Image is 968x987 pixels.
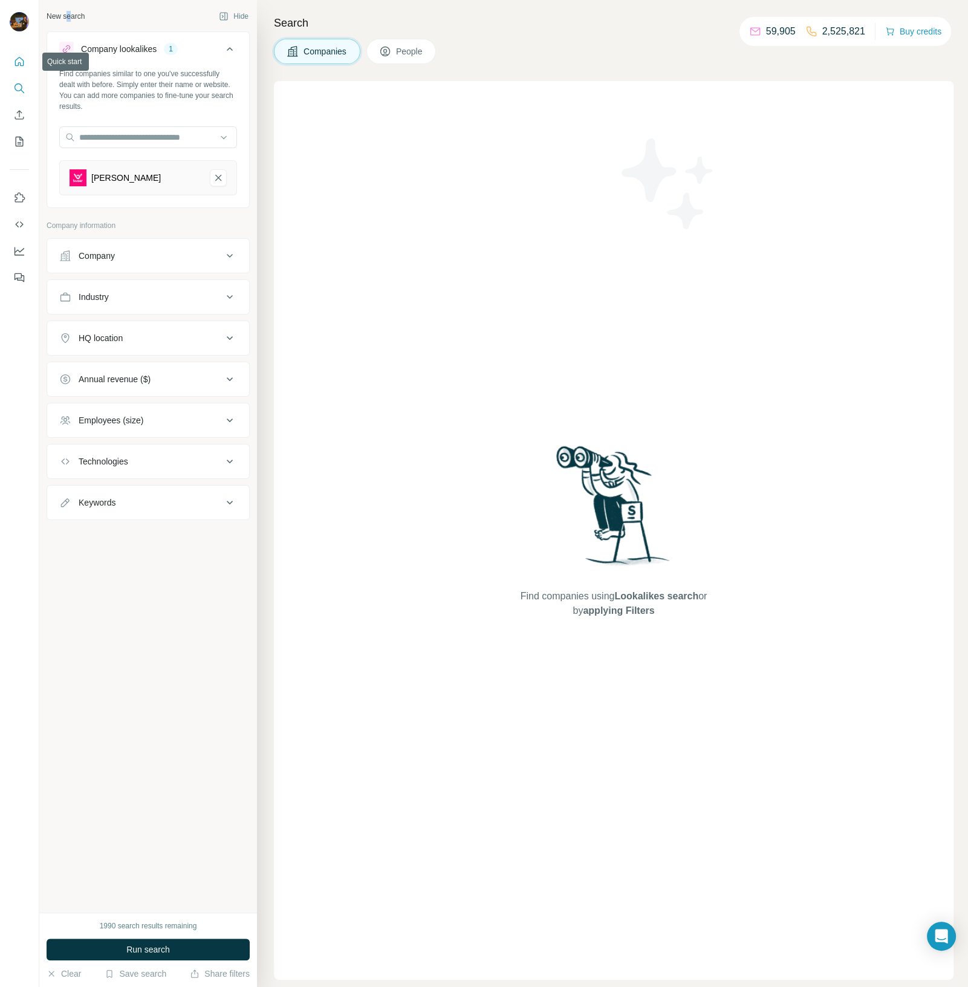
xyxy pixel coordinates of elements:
button: Employees (size) [47,406,249,435]
div: Industry [79,291,109,303]
button: Feedback [10,267,29,288]
p: 59,905 [766,24,796,39]
button: Buser-remove-button [210,169,227,186]
button: Industry [47,282,249,311]
div: Annual revenue ($) [79,373,151,385]
span: applying Filters [583,605,654,616]
div: New search [47,11,85,22]
div: 1 [164,44,178,54]
img: Surfe Illustration - Stars [614,129,723,238]
div: Find companies similar to one you've successfully dealt with before. Simply enter their name or w... [59,68,237,112]
button: Run search [47,939,250,960]
div: Company lookalikes [81,43,157,55]
p: 2,525,821 [822,24,865,39]
button: Technologies [47,447,249,476]
button: Clear [47,968,81,980]
button: My lists [10,131,29,152]
img: Buser-logo [70,169,86,186]
div: [PERSON_NAME] [91,172,161,184]
div: HQ location [79,332,123,344]
div: Technologies [79,455,128,467]
button: Company [47,241,249,270]
button: Save search [105,968,166,980]
button: HQ location [47,324,249,353]
h4: Search [274,15,953,31]
span: Lookalikes search [614,591,698,601]
button: Share filters [190,968,250,980]
button: Buy credits [885,23,941,40]
span: Run search [126,943,170,956]
div: Open Intercom Messenger [927,922,956,951]
div: 1990 search results remaining [100,920,197,931]
button: Keywords [47,488,249,517]
button: Hide [210,7,257,25]
div: Company [79,250,115,262]
button: Enrich CSV [10,104,29,126]
div: Employees (size) [79,414,143,426]
button: Company lookalikes1 [47,34,249,68]
img: Surfe Illustration - Woman searching with binoculars [551,443,677,578]
div: Keywords [79,497,115,509]
button: Annual revenue ($) [47,365,249,394]
img: Avatar [10,12,29,31]
button: Use Surfe API [10,213,29,235]
span: Companies [304,45,348,57]
button: Search [10,77,29,99]
span: People [396,45,424,57]
p: Company information [47,220,250,231]
button: Quick start [10,51,29,73]
button: Use Surfe on LinkedIn [10,187,29,209]
span: Find companies using or by [517,589,710,618]
button: Dashboard [10,240,29,262]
